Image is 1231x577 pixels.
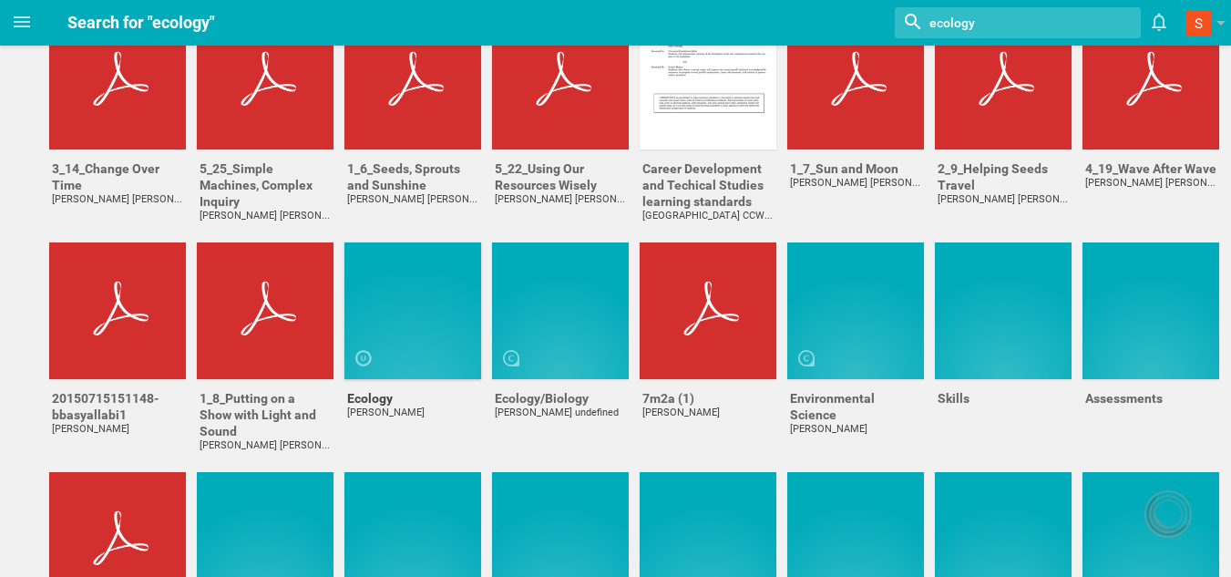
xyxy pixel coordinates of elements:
div: [PERSON_NAME] [642,407,774,419]
div: [PERSON_NAME] [PERSON_NAME] [200,439,331,452]
div: Resources Wisely [495,177,626,193]
a: Skills [935,242,1072,461]
div: 1_6_Seeds, Sprouts [347,160,478,177]
div: [PERSON_NAME] [52,423,183,436]
a: Ecology/Biology[PERSON_NAME] undefined [492,242,629,461]
div: 5_25_Simple [200,160,331,177]
div: Assessments [1085,390,1216,407]
div: [PERSON_NAME] [PERSON_NAME] [52,193,183,206]
div: Machines, Complex Inquiry [200,177,331,210]
a: 4_19_Wave After Wave[PERSON_NAME] [PERSON_NAME] [1082,13,1219,232]
a: Ecology[PERSON_NAME] [344,242,481,461]
a: 3_14_Change OverTime[PERSON_NAME] [PERSON_NAME] [49,13,186,232]
div: 3_14_Change Over [52,160,183,177]
input: Search [928,11,1074,35]
div: [PERSON_NAME] [PERSON_NAME] [495,193,626,206]
a: 1_7_Sun and Moon[PERSON_NAME] [PERSON_NAME] [787,13,924,232]
a: 20150715151148-bbasyallabi1[PERSON_NAME] [49,242,186,461]
div: Skills [938,390,1069,407]
a: 1_8_Putting on aShow with Light and Sound[PERSON_NAME] [PERSON_NAME] [197,242,333,461]
div: Ecology [347,390,478,407]
div: [PERSON_NAME] [347,407,478,419]
a: Assessments [1082,242,1219,461]
div: Career Development [642,160,774,177]
span: Search for "ecology" [67,13,215,32]
div: [PERSON_NAME] [PERSON_NAME] [347,193,478,206]
a: 7m2a (1)[PERSON_NAME] [640,242,776,461]
div: 20150715151148-bbasyallabi1 [52,390,183,423]
div: Time [52,177,183,193]
div: [PERSON_NAME] undefined [495,407,626,419]
a: 1_6_Seeds, Sproutsand Sunshine[PERSON_NAME] [PERSON_NAME] [344,13,481,232]
div: 1_7_Sun and Moon [790,160,921,177]
div: and Techical Studies learning standards [642,177,774,210]
div: [PERSON_NAME] [PERSON_NAME] [790,177,921,190]
div: Environmental [790,390,921,407]
div: [PERSON_NAME] [PERSON_NAME] [200,210,331,222]
a: 2_9_Helping SeedsTravel[PERSON_NAME] [PERSON_NAME] [935,13,1072,232]
div: 7m2a (1) [642,390,774,407]
div: Curriculum [503,335,640,366]
a: EnvironmentalScience[PERSON_NAME] [787,242,924,461]
div: Curriculum [798,335,935,366]
div: 5_22_Using Our [495,160,626,177]
div: Ecology/Biology [495,390,626,407]
div: Show with Light and Sound [200,407,331,439]
div: [GEOGRAPHIC_DATA] CCWNY [642,210,774,222]
div: 2_9_Helping Seeds [938,160,1069,177]
a: 5_22_Using OurResources Wisely[PERSON_NAME] [PERSON_NAME] [492,13,629,232]
div: Science [790,407,921,423]
div: [PERSON_NAME] [790,423,921,436]
a: 5_25_SimpleMachines, Complex Inquiry[PERSON_NAME] [PERSON_NAME] [197,13,333,232]
div: and Sunshine [347,177,478,193]
a: Career Developmentand Techical Studies learning standards[GEOGRAPHIC_DATA] CCWNY [640,13,776,232]
div: 1_8_Putting on a [200,390,331,407]
div: 4_19_Wave After Wave [1085,160,1216,177]
div: Unit [355,335,492,366]
div: [PERSON_NAME] [PERSON_NAME] [938,193,1069,206]
div: [PERSON_NAME] [PERSON_NAME] [1085,177,1216,190]
div: Travel [938,177,1069,193]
